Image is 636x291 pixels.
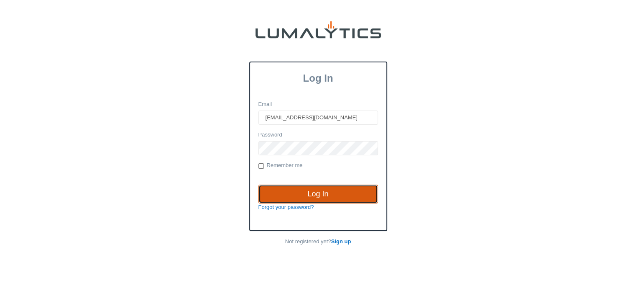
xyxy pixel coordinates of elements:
[249,238,387,246] p: Not registered yet?
[258,185,378,204] input: Log In
[258,131,282,139] label: Password
[250,72,386,84] h3: Log In
[258,163,264,169] input: Remember me
[258,111,378,125] input: Email
[258,162,303,170] label: Remember me
[258,100,272,108] label: Email
[255,21,381,39] img: lumalytics-black-e9b537c871f77d9ce8d3a6940f85695cd68c596e3f819dc492052d1098752254.png
[258,204,314,210] a: Forgot your password?
[331,238,351,245] a: Sign up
